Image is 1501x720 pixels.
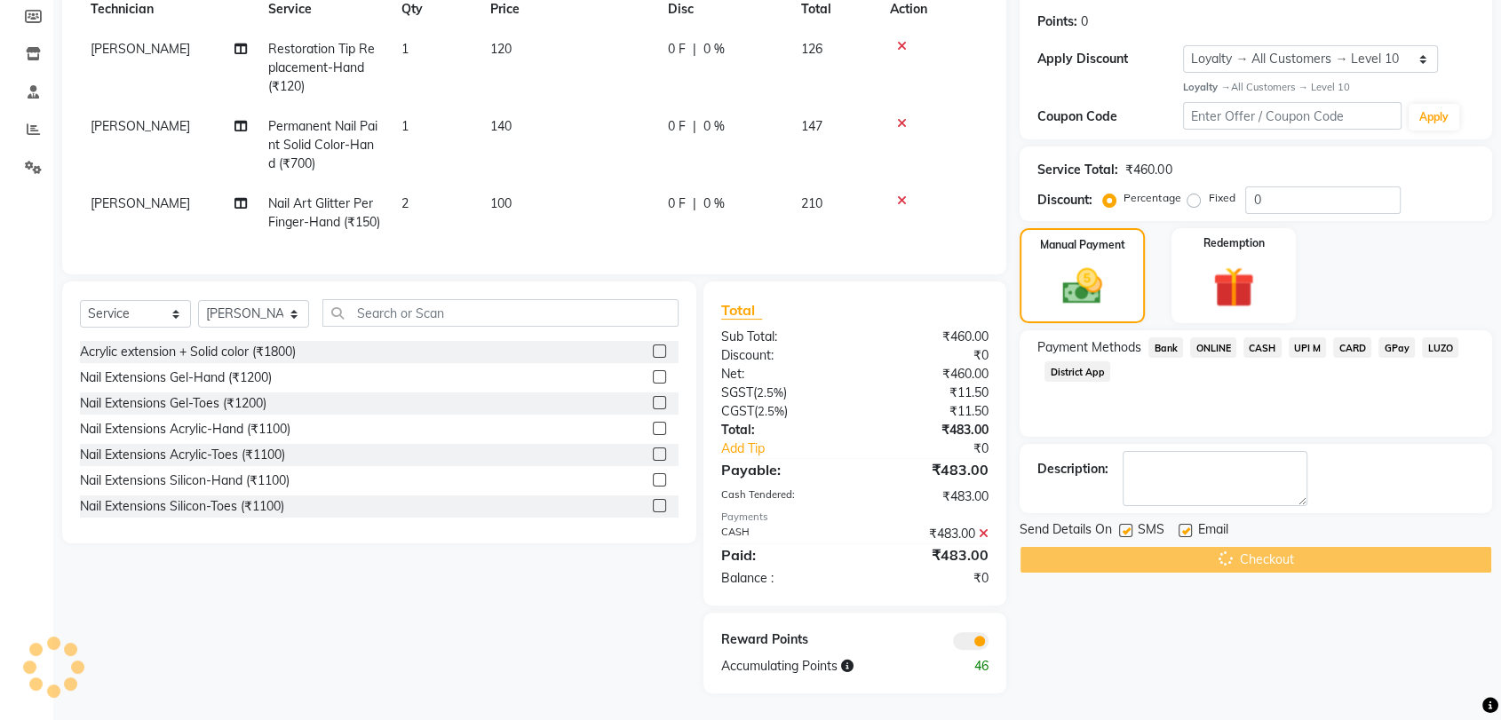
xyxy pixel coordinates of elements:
span: 2.5% [757,385,783,400]
div: ₹460.00 [855,328,1003,346]
div: Balance : [708,569,855,588]
div: ₹483.00 [855,487,1003,506]
span: 0 F [668,194,686,213]
div: ₹0 [855,569,1003,588]
div: ₹483.00 [855,544,1003,566]
div: ₹483.00 [855,421,1003,439]
div: Cash Tendered: [708,487,855,506]
div: Nail Extensions Acrylic-Toes (₹1100) [80,446,285,464]
div: ₹0 [879,439,1002,458]
div: Acrylic extension + Solid color (₹1800) [80,343,296,361]
div: Reward Points [708,630,855,650]
span: 210 [801,195,822,211]
div: Nail Extensions Gel-Toes (₹1200) [80,394,266,413]
span: Total [721,301,762,320]
span: 0 F [668,40,686,59]
div: Nail Extensions Silicon-Toes (₹1100) [80,497,284,516]
span: 120 [490,41,512,57]
span: CGST [721,403,754,419]
span: Restoration Tip Replacement-Hand (₹120) [268,41,375,94]
div: Net: [708,365,855,384]
div: Accumulating Points [708,657,929,676]
span: [PERSON_NAME] [91,118,190,134]
div: Sub Total: [708,328,855,346]
div: Discount: [708,346,855,365]
span: 2.5% [758,404,784,418]
span: Bank [1148,337,1183,358]
label: Manual Payment [1040,237,1125,253]
span: 2 [401,195,409,211]
span: [PERSON_NAME] [91,195,190,211]
div: ( ) [708,402,855,421]
span: 0 F [668,117,686,136]
span: 0 % [703,194,725,213]
span: UPI M [1289,337,1327,358]
div: Payable: [708,459,855,480]
div: ₹483.00 [855,525,1003,543]
img: _cash.svg [1050,264,1114,309]
div: ₹11.50 [855,402,1003,421]
div: Nail Extensions Acrylic-Hand (₹1100) [80,420,290,439]
div: Apply Discount [1037,50,1183,68]
div: All Customers → Level 10 [1183,80,1474,95]
span: 100 [490,195,512,211]
span: SMS [1138,520,1164,542]
span: | [693,194,696,213]
div: Description: [1037,460,1108,479]
span: Payment Methods [1037,338,1141,357]
label: Redemption [1203,235,1264,251]
span: 126 [801,41,822,57]
div: Paid: [708,544,855,566]
span: CARD [1333,337,1371,358]
span: | [693,117,696,136]
span: 1 [401,118,409,134]
span: 140 [490,118,512,134]
span: SGST [721,384,753,400]
span: | [693,40,696,59]
div: Service Total: [1037,161,1118,179]
span: [PERSON_NAME] [91,41,190,57]
div: ₹460.00 [855,365,1003,384]
div: 0 [1081,12,1088,31]
a: Add Tip [708,439,879,458]
input: Enter Offer / Coupon Code [1183,102,1402,130]
div: ₹11.50 [855,384,1003,402]
span: LUZO [1422,337,1458,358]
span: Email [1197,520,1227,542]
div: Nail Extensions Gel-Hand (₹1200) [80,368,272,387]
div: Discount: [1037,191,1092,210]
div: ₹460.00 [1125,161,1171,179]
span: ONLINE [1190,337,1236,358]
span: District App [1044,361,1110,382]
strong: Loyalty → [1183,81,1230,93]
div: CASH [708,525,855,543]
span: 147 [801,118,822,134]
input: Search or Scan [322,299,679,327]
div: Payments [721,510,989,525]
button: Apply [1409,104,1459,131]
span: CASH [1243,337,1282,358]
span: Nail Art Glitter Per Finger-Hand (₹150) [268,195,380,230]
span: 0 % [703,117,725,136]
div: Total: [708,421,855,439]
div: ( ) [708,384,855,402]
span: 0 % [703,40,725,59]
label: Fixed [1208,190,1235,206]
label: Percentage [1124,190,1180,206]
span: GPay [1378,337,1415,358]
div: ₹0 [855,346,1003,365]
span: Send Details On [1020,520,1112,542]
div: ₹483.00 [855,459,1003,480]
img: _gift.svg [1200,262,1267,313]
span: Permanent Nail Paint Solid Color-Hand (₹700) [268,118,377,171]
div: Points: [1037,12,1077,31]
span: 1 [401,41,409,57]
div: Coupon Code [1037,107,1183,126]
div: 46 [928,657,1002,676]
div: Nail Extensions Silicon-Hand (₹1100) [80,471,290,490]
